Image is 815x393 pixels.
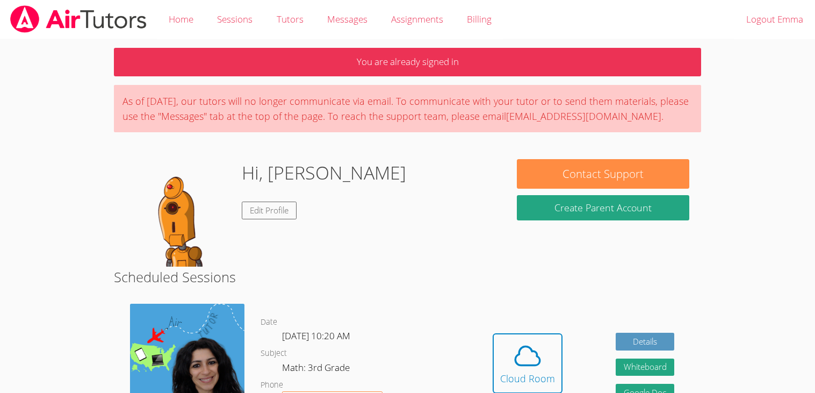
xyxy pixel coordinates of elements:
[327,13,367,25] span: Messages
[114,48,701,76] p: You are already signed in
[261,316,277,329] dt: Date
[616,333,675,351] a: Details
[114,267,701,287] h2: Scheduled Sessions
[242,159,406,187] h1: Hi, [PERSON_NAME]
[9,5,148,33] img: airtutors_banner-c4298cdbf04f3fff15de1276eac7730deb9818008684d7c2e4769d2f7ddbe033.png
[282,330,350,342] span: [DATE] 10:20 AM
[114,85,701,132] div: As of [DATE], our tutors will no longer communicate via email. To communicate with your tutor or ...
[242,202,297,219] a: Edit Profile
[126,159,233,267] img: default.png
[261,347,287,360] dt: Subject
[616,359,675,376] button: Whiteboard
[261,378,283,392] dt: Phone
[282,360,352,378] dd: Math: 3rd Grade
[517,195,689,220] button: Create Parent Account
[500,371,555,386] div: Cloud Room
[517,159,689,189] button: Contact Support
